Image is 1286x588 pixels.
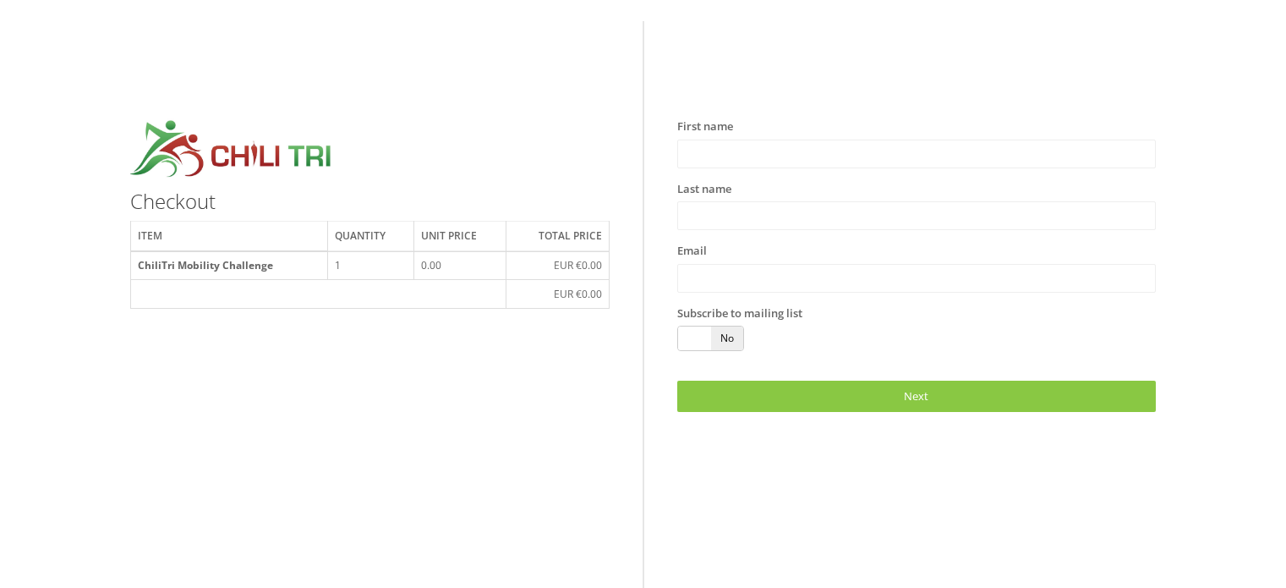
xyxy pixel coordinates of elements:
th: Item [131,222,328,251]
td: 1 [328,251,413,280]
label: Email [677,243,707,260]
img: croppedchilitri.jpg [130,118,331,182]
td: EUR €0.00 [506,251,609,280]
label: First name [677,118,733,135]
label: Subscribe to mailing list [677,305,802,322]
td: 0.00 [413,251,506,280]
a: Next [677,381,1156,412]
th: Total price [506,222,609,251]
td: EUR €0.00 [506,280,609,309]
span: No [711,327,744,350]
th: Unit price [413,222,506,251]
th: Quantity [328,222,413,251]
h3: Checkout [130,190,609,212]
label: Last name [677,181,731,198]
th: ChiliTri Mobility Challenge [131,251,328,280]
